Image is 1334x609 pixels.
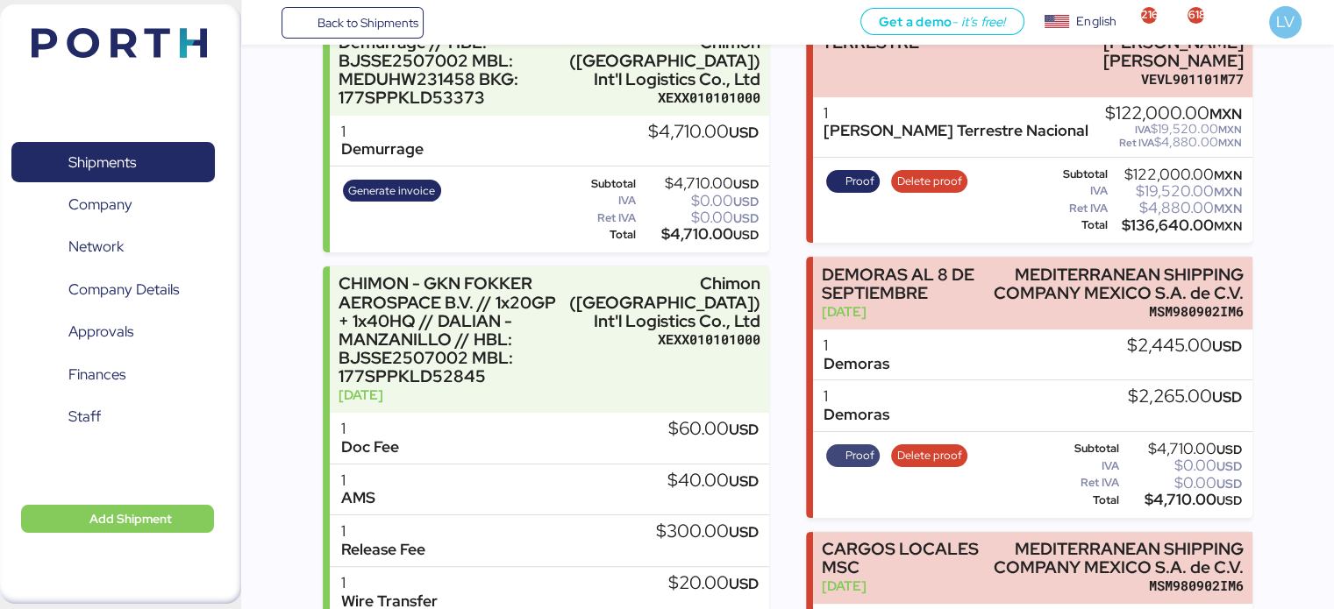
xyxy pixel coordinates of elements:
[339,274,561,386] div: CHIMON - GKN FOKKER AEROSPACE B.V. // 1x20GP + 1x40HQ // DALIAN - MANZANILLO // HBL: BJSSE2507002...
[340,471,375,490] div: 1
[1052,443,1119,455] div: Subtotal
[639,228,759,241] div: $4,710.00
[68,234,124,259] span: Network
[824,406,889,424] div: Demoras
[1105,104,1242,124] div: $122,000.00
[11,185,215,225] a: Company
[845,172,874,191] span: Proof
[1105,136,1242,149] div: $4,880.00
[990,302,1244,321] div: MSM980902IM6
[1076,12,1116,31] div: English
[897,172,962,191] span: Delete proof
[348,181,435,201] span: Generate invoice
[1123,477,1242,490] div: $0.00
[21,505,214,533] button: Add Shipment
[826,444,881,467] button: Proof
[822,302,982,321] div: [DATE]
[990,70,1244,89] div: VEVL901101M77
[733,194,759,209] span: USD
[1127,336,1242,356] div: $2,445.00
[1052,477,1119,489] div: Ret IVA
[1052,168,1108,181] div: Subtotal
[1111,168,1242,181] div: $122,000.00
[990,540,1244,577] div: MEDITERRANEAN SHIPPING COMPANY MEXICO S.A. de C.V.
[11,142,215,182] a: Shipments
[824,104,1088,123] div: 1
[639,177,759,190] div: $4,710.00
[1123,443,1242,456] div: $4,710.00
[340,574,437,592] div: 1
[668,420,759,439] div: $60.00
[733,210,759,226] span: USD
[1111,185,1242,198] div: $19,520.00
[824,122,1088,140] div: [PERSON_NAME] Terrestre Nacional
[667,471,759,491] div: $40.00
[1052,202,1108,215] div: Ret IVA
[822,577,982,595] div: [DATE]
[729,123,759,142] span: USD
[569,330,760,349] div: XEXX010101000
[68,277,179,302] span: Company Details
[891,170,967,193] button: Delete proof
[89,508,172,529] span: Add Shipment
[1052,460,1119,472] div: IVA
[340,522,424,541] div: 1
[1052,185,1108,197] div: IVA
[1214,218,1242,234] span: MXN
[648,123,759,142] div: $4,710.00
[1052,494,1119,506] div: Total
[11,270,215,310] a: Company Details
[1119,136,1154,150] span: Ret IVA
[68,150,136,175] span: Shipments
[11,397,215,437] a: Staff
[68,404,101,429] span: Staff
[1123,459,1242,472] div: $0.00
[569,274,760,329] div: Chimon ([GEOGRAPHIC_DATA]) Int'l Logistics Co., Ltd
[339,386,561,404] div: [DATE]
[1216,476,1242,492] span: USD
[68,192,132,217] span: Company
[733,227,759,243] span: USD
[639,195,759,208] div: $0.00
[252,8,282,38] button: Menu
[1214,201,1242,216] span: MXN
[11,355,215,395] a: Finances
[1111,219,1242,232] div: $136,640.00
[1052,219,1108,231] div: Total
[339,33,561,108] div: Demurrage // HBL: BJSSE2507002 MBL: MEDUHW231458 BKG: 177SPPKLD53373
[1214,167,1242,183] span: MXN
[729,522,759,542] span: USD
[822,266,982,302] div: DEMORAS AL 8 DE SEPTIEMBRE
[1105,123,1242,136] div: $19,520.00
[897,446,962,465] span: Delete proof
[1128,387,1242,407] div: $2,265.00
[343,180,441,202] button: Generate invoice
[11,227,215,267] a: Network
[282,7,424,39] a: Back to Shipments
[733,176,759,192] span: USD
[826,170,881,193] button: Proof
[891,444,967,467] button: Delete proof
[1216,442,1242,457] span: USD
[340,140,423,159] div: Demurrage
[68,319,133,344] span: Approvals
[1214,184,1242,200] span: MXN
[1216,492,1242,508] span: USD
[569,178,636,190] div: Subtotal
[990,577,1244,595] div: MSM980902IM6
[990,33,1244,70] div: [PERSON_NAME] [PERSON_NAME]
[340,420,398,438] div: 1
[569,229,636,241] div: Total
[729,420,759,439] span: USD
[340,438,398,457] div: Doc Fee
[11,312,215,352] a: Approvals
[317,12,417,33] span: Back to Shipments
[990,266,1244,302] div: MEDITERRANEAN SHIPPING COMPANY MEXICO S.A. de C.V.
[1216,458,1242,474] span: USD
[668,574,759,593] div: $20.00
[1276,11,1294,33] span: LV
[1212,336,1242,356] span: USD
[1218,136,1242,150] span: MXN
[1209,104,1242,124] span: MXN
[1218,123,1242,137] span: MXN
